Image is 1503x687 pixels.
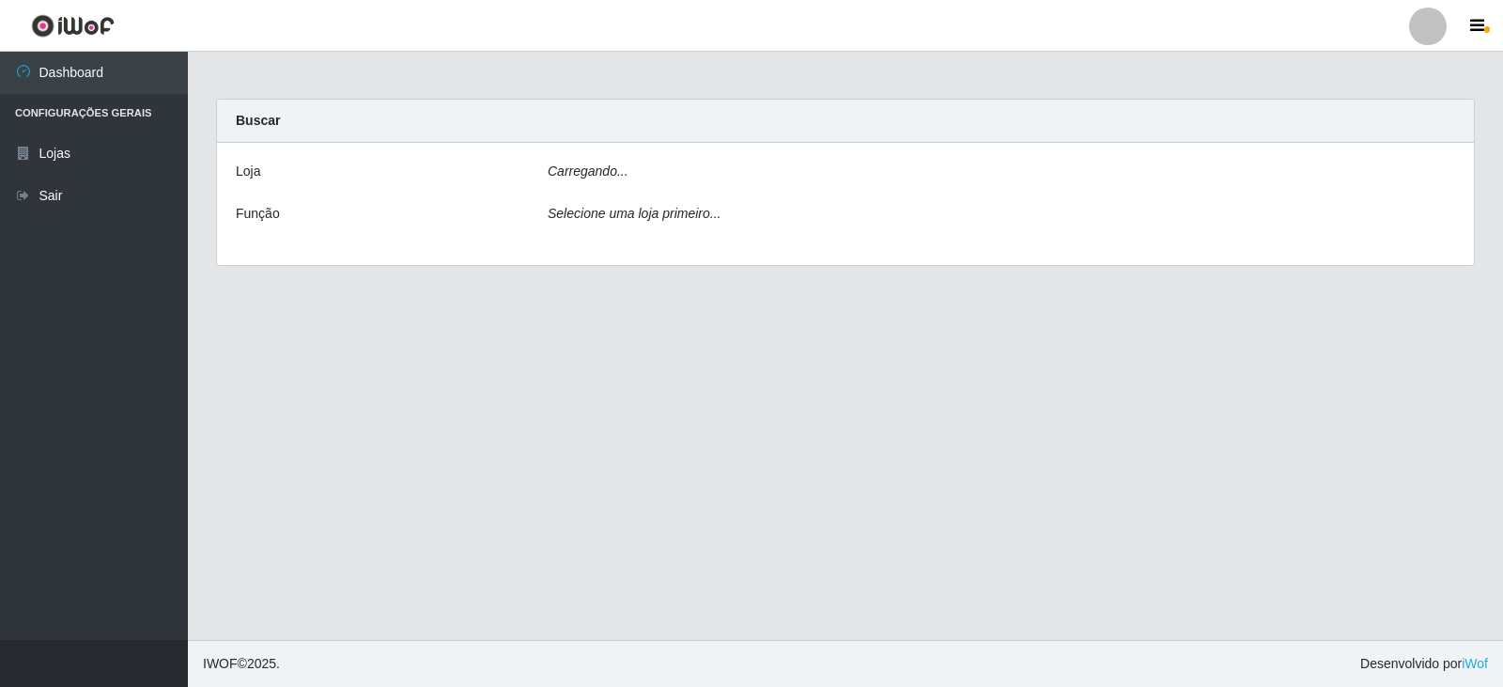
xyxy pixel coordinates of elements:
[548,164,628,179] i: Carregando...
[236,162,260,181] label: Loja
[1360,654,1488,674] span: Desenvolvido por
[236,204,280,224] label: Função
[203,656,238,671] span: IWOF
[31,14,115,38] img: CoreUI Logo
[203,654,280,674] span: © 2025 .
[548,206,721,221] i: Selecione uma loja primeiro...
[236,113,280,128] strong: Buscar
[1462,656,1488,671] a: iWof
